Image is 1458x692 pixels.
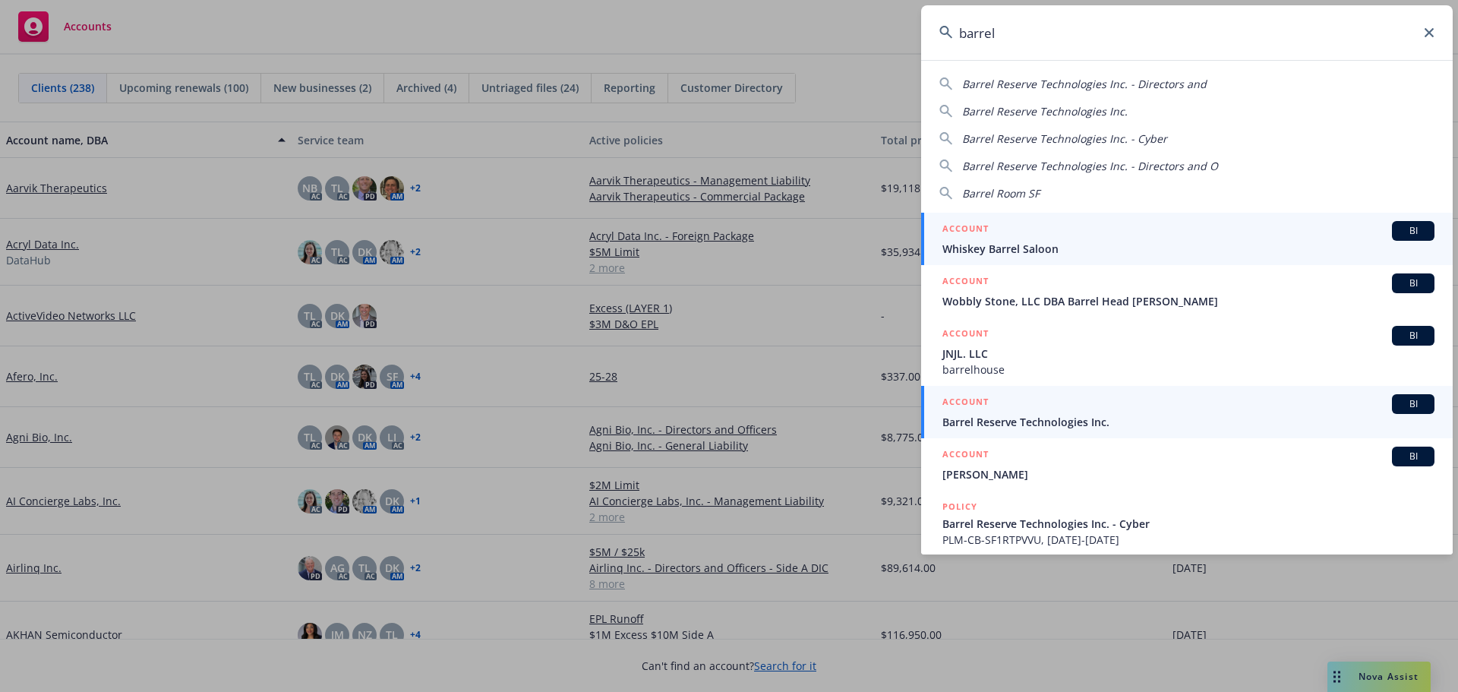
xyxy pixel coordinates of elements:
span: Barrel Reserve Technologies Inc. - Directors and O [962,159,1218,173]
span: Barrel Reserve Technologies Inc. - Directors and [962,77,1207,91]
span: [PERSON_NAME] [942,466,1434,482]
span: Barrel Reserve Technologies Inc. - Cyber [962,131,1167,146]
h5: ACCOUNT [942,326,989,344]
span: Barrel Room SF [962,186,1040,201]
span: Barrel Reserve Technologies Inc. - Cyber [942,516,1434,532]
span: BI [1398,397,1428,411]
span: BI [1398,329,1428,343]
span: barrelhouse [942,362,1434,378]
span: Barrel Reserve Technologies Inc. [962,104,1128,118]
span: BI [1398,276,1428,290]
h5: ACCOUNT [942,273,989,292]
h5: ACCOUNT [942,394,989,412]
span: Whiskey Barrel Saloon [942,241,1434,257]
span: Barrel Reserve Technologies Inc. [942,414,1434,430]
a: POLICYBarrel Reserve Technologies Inc. - CyberPLM-CB-SF1RTPVVU, [DATE]-[DATE] [921,491,1453,556]
a: ACCOUNTBIWobbly Stone, LLC DBA Barrel Head [PERSON_NAME] [921,265,1453,318]
span: Wobbly Stone, LLC DBA Barrel Head [PERSON_NAME] [942,293,1434,309]
a: ACCOUNTBIWhiskey Barrel Saloon [921,213,1453,265]
span: PLM-CB-SF1RTPVVU, [DATE]-[DATE] [942,532,1434,548]
a: ACCOUNTBIBarrel Reserve Technologies Inc. [921,386,1453,438]
input: Search... [921,5,1453,60]
span: BI [1398,450,1428,463]
span: BI [1398,224,1428,238]
h5: ACCOUNT [942,221,989,239]
a: ACCOUNTBIJNJL. LLCbarrelhouse [921,318,1453,386]
h5: POLICY [942,499,977,514]
a: ACCOUNTBI[PERSON_NAME] [921,438,1453,491]
span: JNJL. LLC [942,346,1434,362]
h5: ACCOUNT [942,447,989,465]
